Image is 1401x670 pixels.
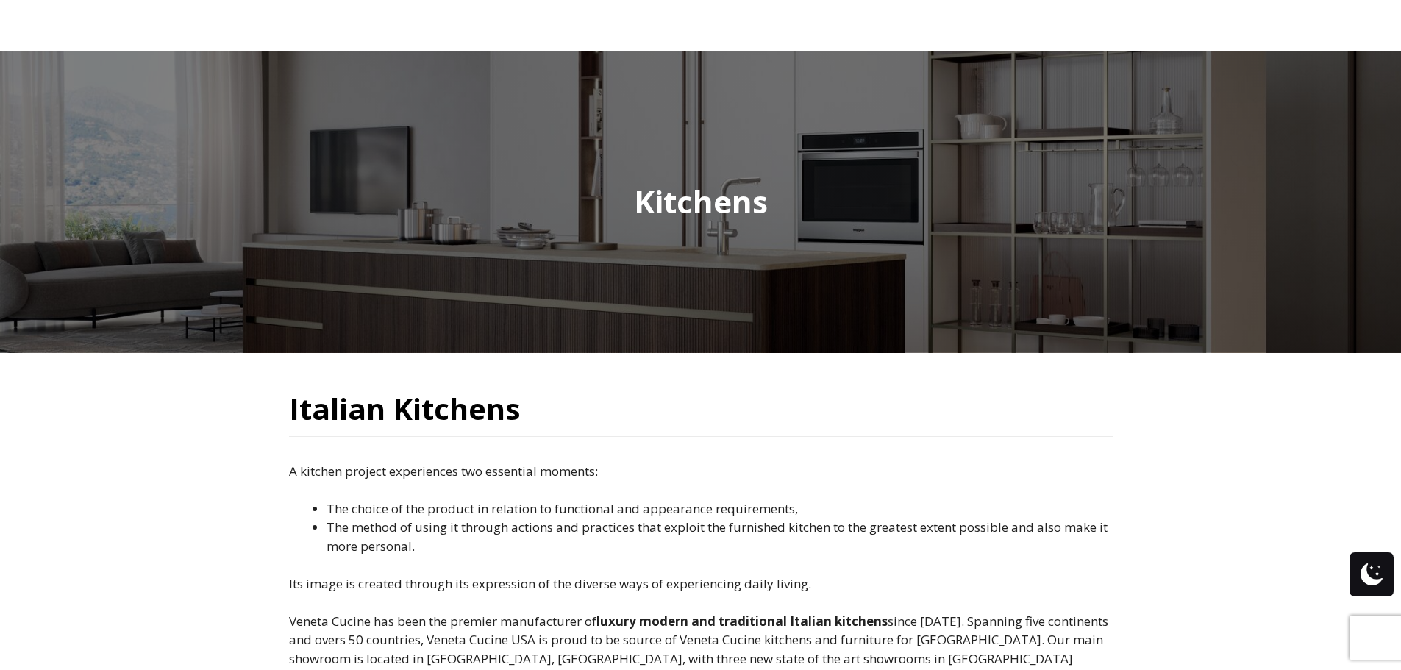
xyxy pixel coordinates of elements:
[327,518,1113,555] li: The method of using it through actions and practices that exploit the furnished kitchen to the gr...
[289,462,1113,481] p: A kitchen project experiences two essential moments:
[289,15,414,36] img: Veneta Cucine USA
[289,382,521,435] h2: Italian Kitchens
[1316,11,1338,33] img: svg+xml;nitro-empty-id=NjA0OjEyMzg=-1;base64,PHN2ZyB2aWV3Qm94PSIwIDAgMzAgMzAiIHdpZHRoPSIzMCIgaGVp...
[596,613,888,630] strong: luxury modern and traditional Italian kitchens
[289,574,1113,594] p: Its image is created through its expression of the diverse ways of experiencing daily living.
[327,499,1113,518] li: The choice of the product in relation to functional and appearance requirements,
